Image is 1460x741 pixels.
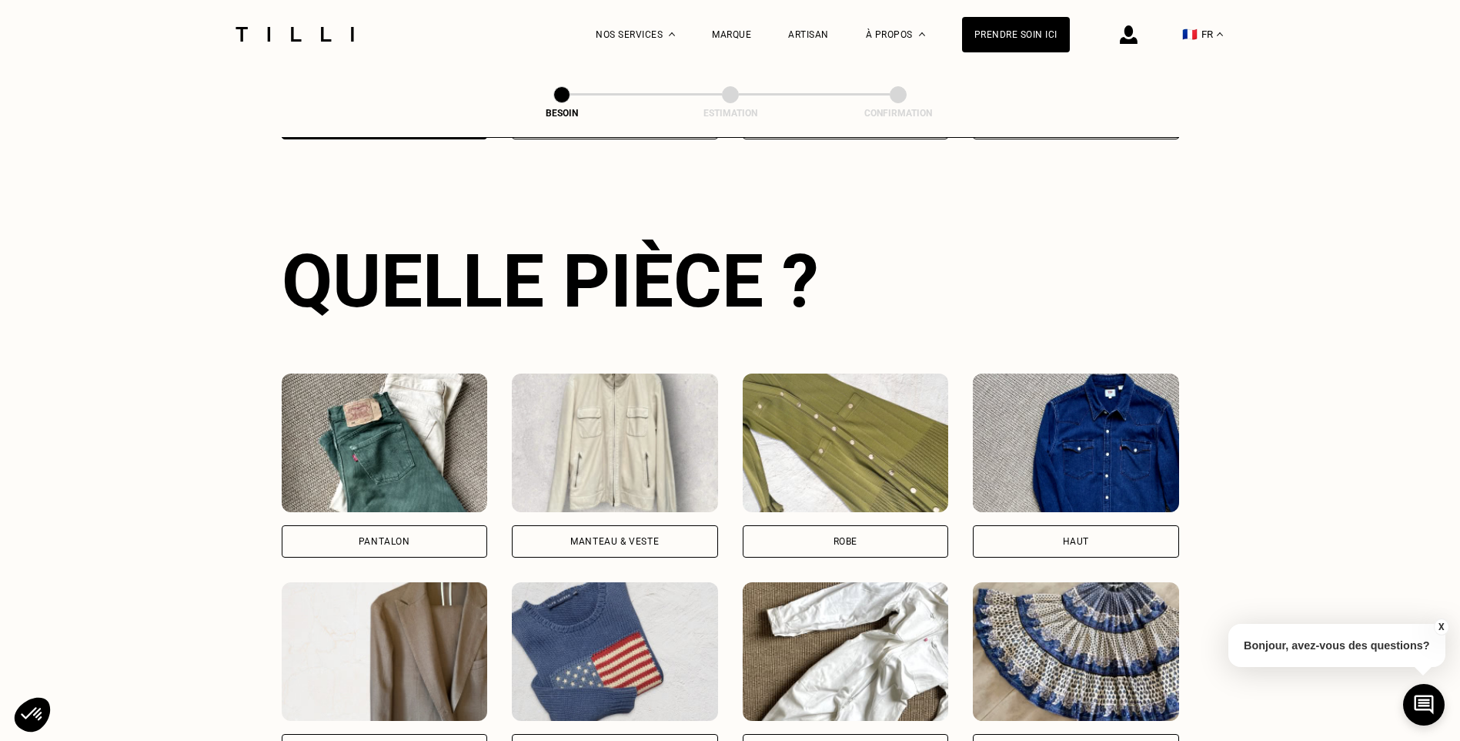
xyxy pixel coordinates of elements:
[743,374,949,512] img: Tilli retouche votre Robe
[821,108,975,119] div: Confirmation
[1182,27,1198,42] span: 🇫🇷
[919,32,925,36] img: Menu déroulant à propos
[485,108,639,119] div: Besoin
[788,29,829,40] a: Artisan
[669,32,675,36] img: Menu déroulant
[512,374,718,512] img: Tilli retouche votre Manteau & Veste
[712,29,751,40] a: Marque
[973,374,1179,512] img: Tilli retouche votre Haut
[570,537,659,546] div: Manteau & Veste
[834,537,857,546] div: Robe
[1120,25,1138,44] img: icône connexion
[973,582,1179,721] img: Tilli retouche votre Jupe
[1217,32,1223,36] img: menu déroulant
[230,27,359,42] img: Logo du service de couturière Tilli
[359,537,410,546] div: Pantalon
[1228,624,1445,667] p: Bonjour, avez-vous des questions?
[282,374,488,512] img: Tilli retouche votre Pantalon
[1433,619,1448,635] button: X
[743,582,949,721] img: Tilli retouche votre Combinaison
[962,17,1070,52] a: Prendre soin ici
[1063,537,1089,546] div: Haut
[512,582,718,721] img: Tilli retouche votre Pull & gilet
[282,238,1179,324] div: Quelle pièce ?
[653,108,807,119] div: Estimation
[282,582,488,721] img: Tilli retouche votre Tailleur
